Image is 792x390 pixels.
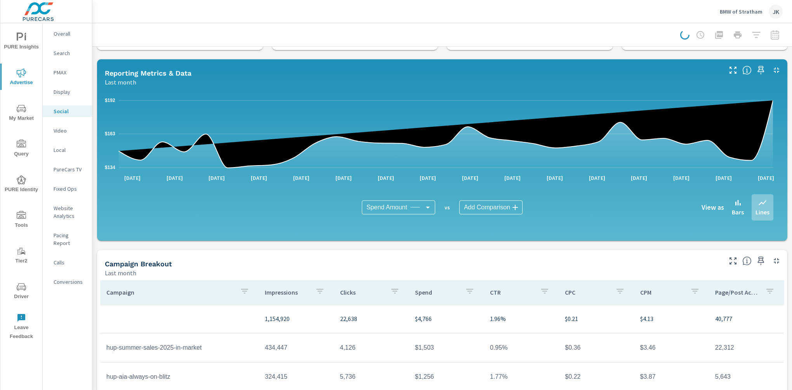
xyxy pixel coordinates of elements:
p: BMW of Stratham [720,8,762,15]
span: Driver [3,282,40,301]
td: hup-summer-sales-2025-in-market [100,338,259,357]
p: Display [54,88,86,96]
p: Website Analytics [54,204,86,220]
text: $134 [105,165,115,170]
p: 22,638 [340,314,403,323]
h5: Campaign Breakout [105,260,172,268]
p: Spend [415,288,459,296]
td: $1,503 [409,338,484,357]
p: Impressions [265,288,309,296]
p: 40,777 [715,314,778,323]
p: Video [54,127,86,135]
td: 0.95% [484,338,559,357]
p: [DATE] [752,174,780,182]
p: $4.13 [640,314,703,323]
p: [DATE] [414,174,441,182]
div: Calls [43,257,92,268]
text: $192 [105,98,115,103]
span: Query [3,140,40,159]
p: Local [54,146,86,154]
p: $4,766 [415,314,478,323]
td: 434,447 [259,338,333,357]
p: [DATE] [288,174,315,182]
p: Clicks [340,288,384,296]
p: [DATE] [710,174,737,182]
p: [DATE] [668,174,695,182]
button: Make Fullscreen [727,255,739,267]
p: [DATE] [119,174,146,182]
div: Conversions [43,276,92,288]
text: $163 [105,131,115,136]
td: $1,256 [409,367,484,387]
div: Local [43,144,92,156]
span: Advertise [3,68,40,87]
div: Pacing Report [43,230,92,249]
td: 22,312 [709,338,784,357]
p: Page/Post Action [715,288,759,296]
p: 1,154,920 [265,314,327,323]
p: PureCars TV [54,166,86,173]
div: Display [43,86,92,98]
div: JK [769,5,783,19]
span: Save this to your personalized report [755,255,767,267]
div: PureCars TV [43,164,92,175]
td: $3.87 [634,367,709,387]
span: My Market [3,104,40,123]
td: 324,415 [259,367,333,387]
p: [DATE] [541,174,568,182]
p: [DATE] [625,174,653,182]
p: [DATE] [457,174,484,182]
span: Add Comparison [464,204,510,211]
p: Last month [105,268,136,278]
p: Campaign [106,288,234,296]
div: Overall [43,28,92,40]
p: CTR [490,288,534,296]
p: vs [435,204,459,211]
p: Pacing Report [54,231,86,247]
td: 5,643 [709,367,784,387]
td: hup-aia-always-on-blitz [100,367,259,387]
p: CPM [640,288,684,296]
span: Spend Amount [366,204,407,211]
span: Tools [3,211,40,230]
p: 1.96% [490,314,552,323]
div: nav menu [0,23,42,344]
p: Fixed Ops [54,185,86,193]
div: Social [43,105,92,117]
p: Search [54,49,86,57]
p: PMAX [54,69,86,76]
td: 4,126 [334,338,409,357]
p: [DATE] [372,174,399,182]
p: Social [54,107,86,115]
p: [DATE] [203,174,230,182]
p: [DATE] [161,174,188,182]
span: PURE Insights [3,33,40,52]
div: Website Analytics [43,202,92,222]
div: PMAX [43,67,92,78]
td: $3.46 [634,338,709,357]
p: [DATE] [584,174,611,182]
p: $0.21 [565,314,627,323]
h6: View as [702,204,724,211]
td: 1.77% [484,367,559,387]
p: Last month [105,78,136,87]
h5: Reporting Metrics & Data [105,69,191,77]
div: Spend Amount [362,200,435,214]
span: Tier2 [3,247,40,266]
span: Leave Feedback [3,313,40,341]
p: Bars [732,207,744,217]
p: [DATE] [499,174,526,182]
div: Fixed Ops [43,183,92,195]
td: $0.22 [559,367,634,387]
p: Calls [54,259,86,266]
button: Minimize Widget [770,64,783,76]
p: [DATE] [330,174,357,182]
td: 5,736 [334,367,409,387]
div: Video [43,125,92,136]
span: PURE Identity [3,175,40,194]
p: Lines [756,207,769,217]
p: Overall [54,30,86,38]
p: Conversions [54,278,86,286]
p: CPC [565,288,609,296]
span: This is a summary of Social performance results by campaign. Each column can be sorted. [742,256,752,266]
